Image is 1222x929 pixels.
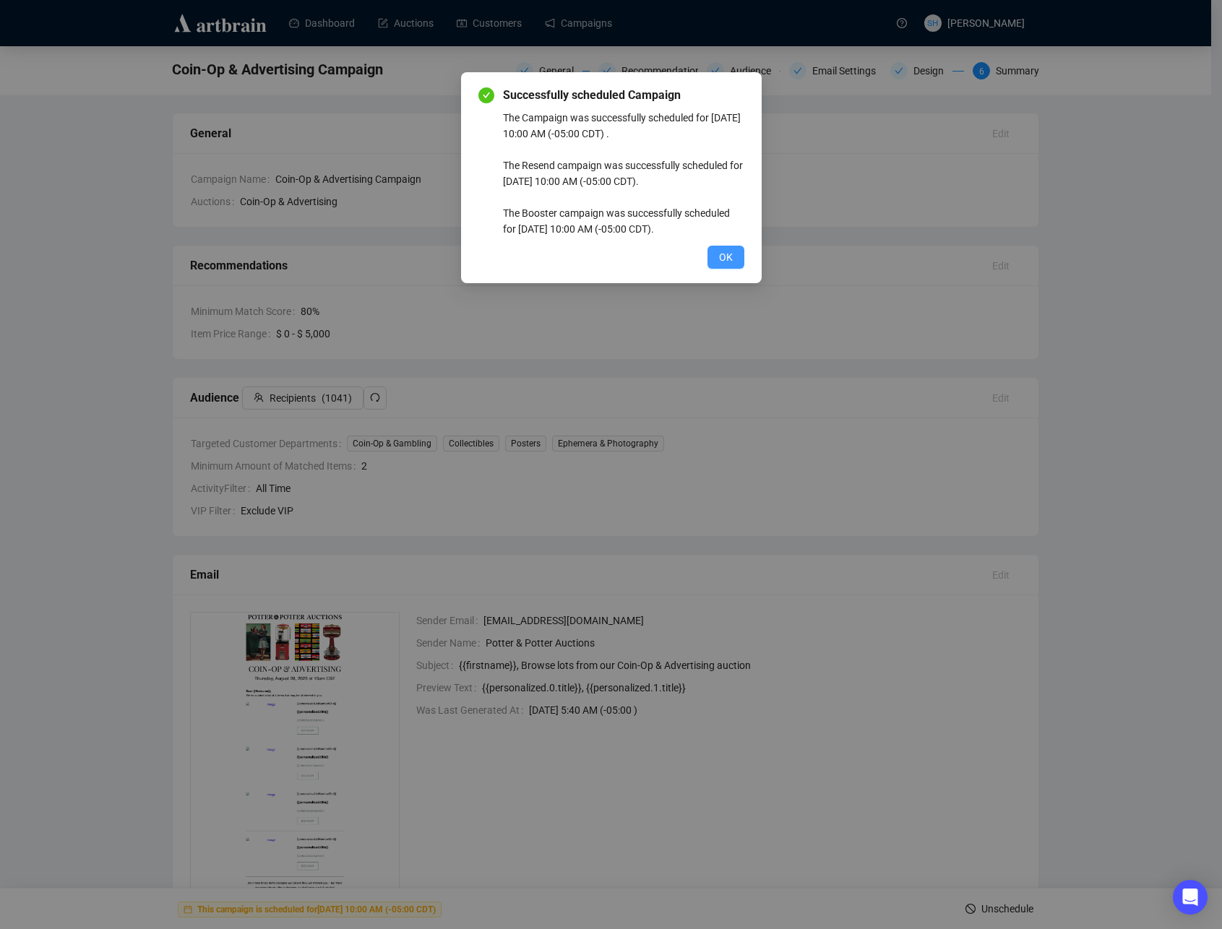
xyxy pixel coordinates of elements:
[1173,880,1208,915] div: Open Intercom Messenger
[707,246,744,269] button: OK
[503,110,744,142] div: The Campaign was successfully scheduled for [DATE] 10:00 AM (-05:00 CDT) .
[719,249,733,265] span: OK
[503,142,744,189] div: The Resend campaign was successfully scheduled for [DATE] 10:00 AM (-05:00 CDT).
[503,87,744,104] span: Successfully scheduled Campaign
[478,87,494,103] span: check-circle
[503,189,744,237] div: The Booster campaign was successfully scheduled for [DATE] 10:00 AM (-05:00 CDT).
